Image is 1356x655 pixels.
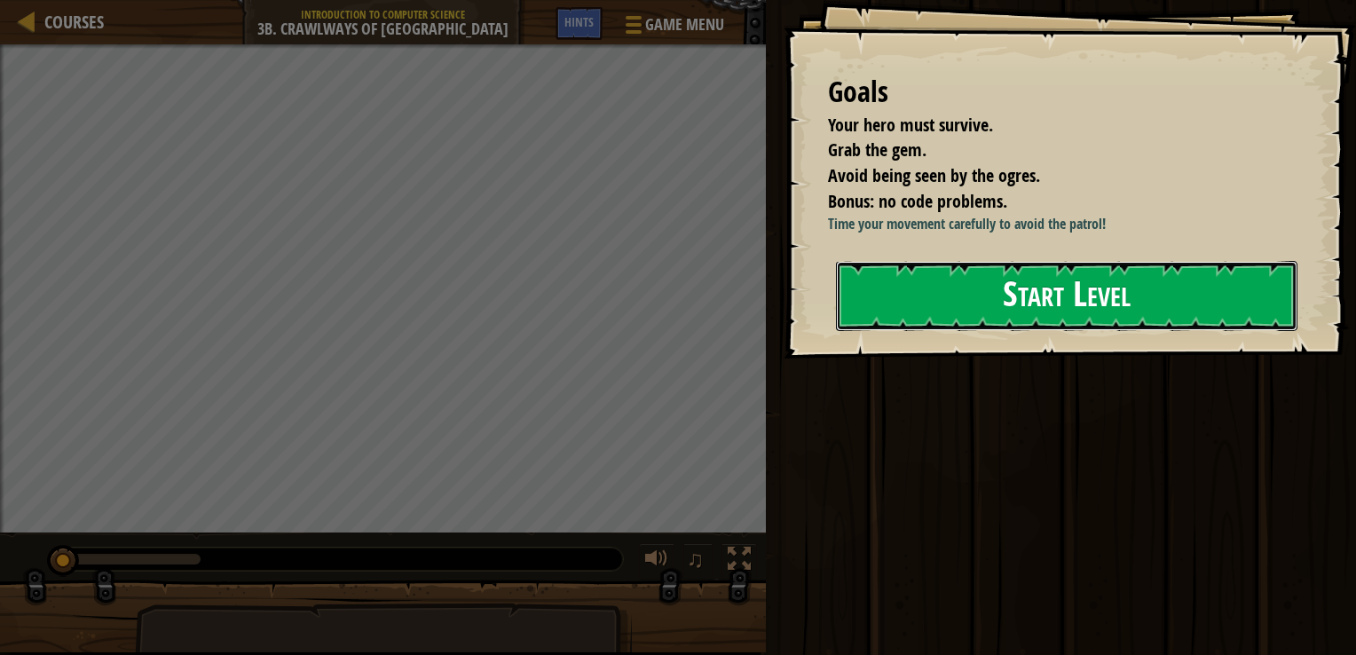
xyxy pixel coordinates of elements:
[806,138,1289,163] li: Grab the gem.
[721,543,757,580] button: Toggle fullscreen
[828,214,1307,234] p: Time your movement carefully to avoid the patrol!
[44,10,104,34] span: Courses
[828,189,1007,213] span: Bonus: no code problems.
[683,543,713,580] button: ♫
[687,546,705,572] span: ♫
[806,113,1289,138] li: Your hero must survive.
[828,163,1040,187] span: Avoid being seen by the ogres.
[828,113,993,137] span: Your hero must survive.
[806,163,1289,189] li: Avoid being seen by the ogres.
[828,72,1294,113] div: Goals
[836,261,1297,331] button: Start Level
[645,13,724,36] span: Game Menu
[611,7,735,49] button: Game Menu
[564,13,594,30] span: Hints
[639,543,674,580] button: Adjust volume
[35,10,104,34] a: Courses
[806,189,1289,215] li: Bonus: no code problems.
[828,138,926,162] span: Grab the gem.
